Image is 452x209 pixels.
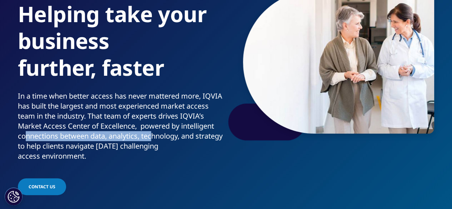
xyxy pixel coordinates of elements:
h1: Helping take your business further, faster [18,1,223,91]
p: In a time when better access has never mattered more, IQVIA has built the largest and most experi... [18,91,223,165]
span: Contact Us [29,184,55,190]
a: Contact Us [18,178,66,195]
button: Cookies Settings [5,188,23,205]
